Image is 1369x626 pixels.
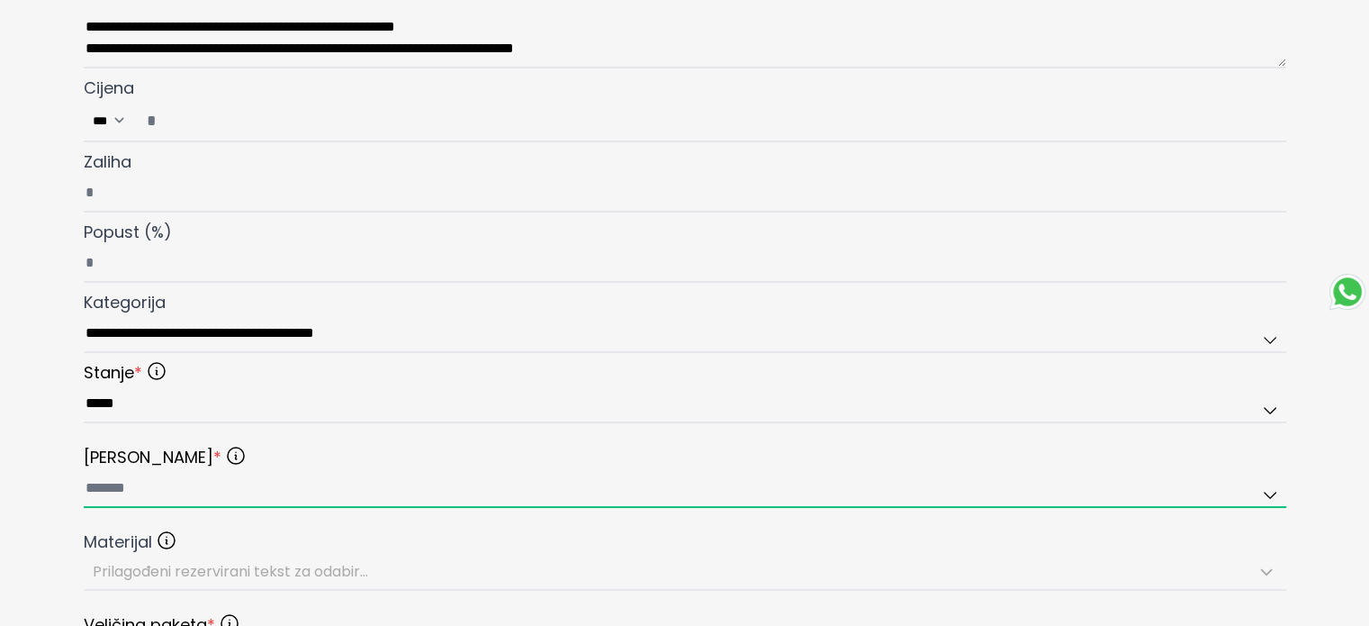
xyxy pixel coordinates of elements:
[84,175,1286,213] input: Zaliha
[84,150,131,173] span: Zaliha
[84,530,152,555] span: Materijal
[84,291,166,313] span: Kategorija
[84,445,221,470] span: [PERSON_NAME]
[84,315,1286,353] input: Kategorija
[84,360,142,386] span: Stanje
[84,245,1286,283] input: Popust (%)
[93,561,368,582] span: Prilagođeni rezervirani tekst za odabir...
[86,108,136,133] select: Cijena
[136,101,1284,141] input: Cijena
[84,221,172,243] span: Popust (%)
[84,77,134,99] span: Cijena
